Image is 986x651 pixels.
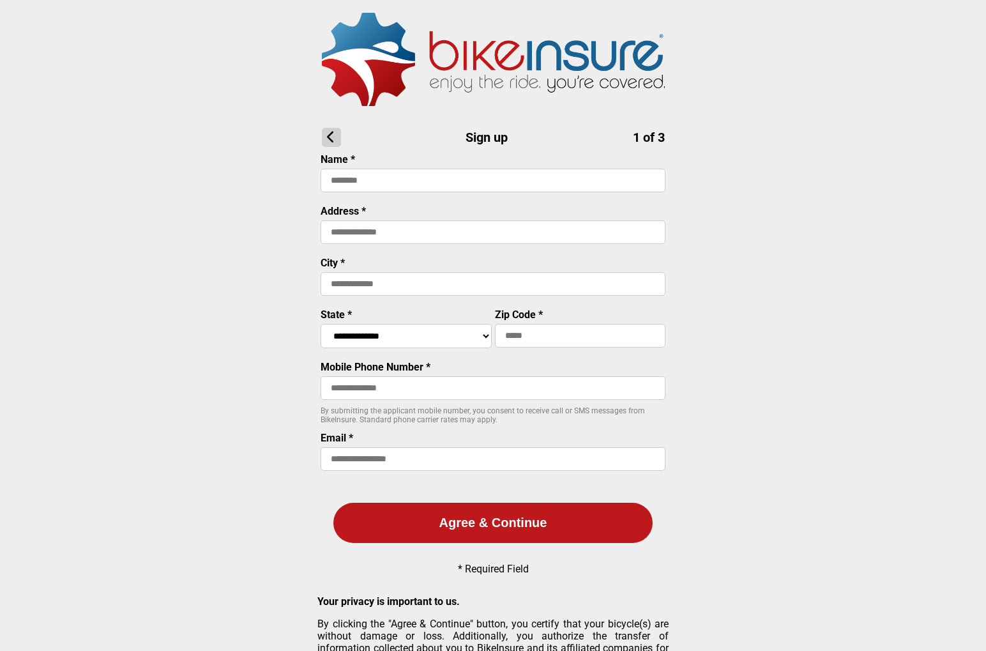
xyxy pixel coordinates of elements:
label: Mobile Phone Number * [321,361,430,373]
label: State * [321,309,352,321]
span: 1 of 3 [633,130,665,145]
label: City * [321,257,345,269]
label: Name * [321,153,355,165]
strong: Your privacy is important to us. [317,595,460,608]
label: Zip Code * [495,309,543,321]
label: Email * [321,432,353,444]
button: Agree & Continue [333,503,653,543]
h1: Sign up [322,128,665,147]
p: By submitting the applicant mobile number, you consent to receive call or SMS messages from BikeI... [321,406,665,424]
p: * Required Field [458,563,529,575]
label: Address * [321,205,366,217]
